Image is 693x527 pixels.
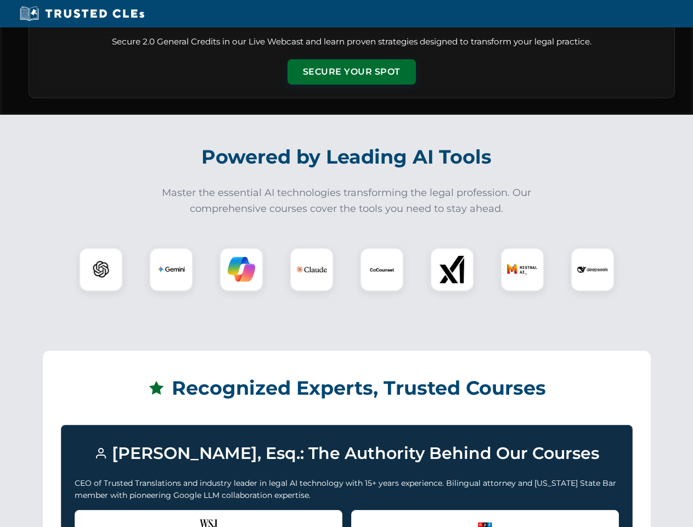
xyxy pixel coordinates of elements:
p: CEO of Trusted Translations and industry leader in legal AI technology with 15+ years experience.... [75,477,619,502]
div: Copilot [219,248,263,291]
div: xAI [430,248,474,291]
div: Mistral AI [500,248,544,291]
p: Master the essential AI technologies transforming the legal profession. Our comprehensive courses... [155,185,539,217]
div: Gemini [149,248,193,291]
img: Claude Logo [296,254,327,285]
img: DeepSeek Logo [577,254,608,285]
img: ChatGPT Logo [85,254,117,285]
h3: [PERSON_NAME], Esq.: The Authority Behind Our Courses [75,439,619,468]
div: ChatGPT [79,248,123,291]
div: CoCounsel [360,248,404,291]
img: CoCounsel Logo [368,256,396,283]
img: Mistral AI Logo [507,254,538,285]
h2: Powered by Leading AI Tools [43,138,651,176]
img: Gemini Logo [157,256,185,283]
p: Secure 2.0 General Credits in our Live Webcast and learn proven strategies designed to transform ... [42,36,661,48]
div: DeepSeek [571,248,615,291]
div: Claude [290,248,334,291]
button: Secure Your Spot [288,59,416,85]
img: Copilot Logo [228,256,255,283]
h2: Recognized Experts, Trusted Courses [61,369,633,407]
img: xAI Logo [438,256,466,283]
img: Trusted CLEs [16,5,148,22]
